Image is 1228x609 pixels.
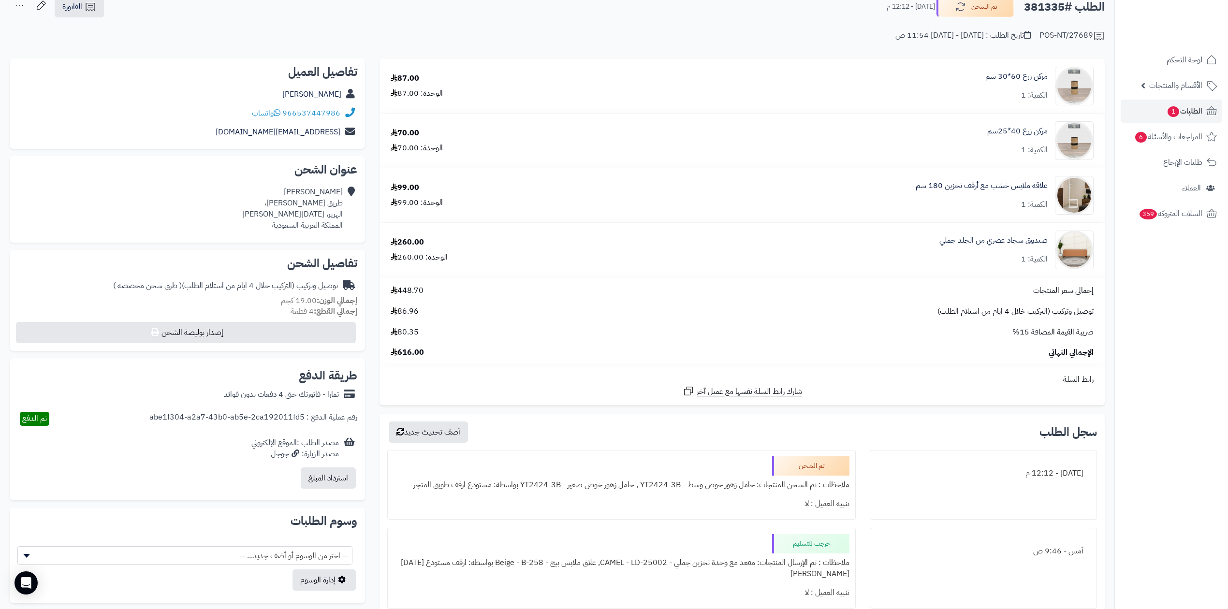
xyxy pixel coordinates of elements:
[887,2,935,12] small: [DATE] - 12:12 م
[1055,121,1093,160] img: 1742299825-1-90x90.jpg
[985,71,1048,82] a: مركن زرع 60*30 سم
[394,583,849,602] div: تنبيه العميل : لا
[391,197,443,208] div: الوحدة: 99.00
[291,305,357,317] small: 4 قطعة
[1134,130,1202,144] span: المراجعات والأسئلة
[391,128,419,139] div: 70.00
[1121,100,1222,123] a: الطلبات1
[939,235,1048,246] a: صندوق سجاد عصري من الجلد جملي
[383,374,1101,385] div: رابط السلة
[1055,176,1093,215] img: 1753165976-1-90x90.jpg
[394,553,849,583] div: ملاحظات : تم الإرسال المنتجات: مقعد مع وحدة تخزين جملي - CAMEL - LD-25002, علاق ملابس بيج - Beige...
[224,389,339,400] div: تمارا - فاتورتك حتى 4 دفعات بدون فوائد
[391,347,424,358] span: 616.00
[391,182,419,193] div: 99.00
[683,385,802,397] a: شارك رابط السلة نفسها مع عميل آخر
[1039,426,1097,438] h3: سجل الطلب
[697,386,802,397] span: شارك رابط السلة نفسها مع عميل آخر
[15,571,38,594] div: Open Intercom Messenger
[895,30,1031,41] div: تاريخ الطلب : [DATE] - [DATE] 11:54 ص
[772,456,849,476] div: تم الشحن
[772,534,849,553] div: خرجت للتسليم
[113,280,338,291] div: توصيل وتركيب (التركيب خلال 4 ايام من استلام الطلب)
[16,322,356,343] button: إصدار بوليصة الشحن
[1055,231,1093,269] img: 1753266533-1-90x90.jpg
[1055,67,1093,105] img: 1742299517-1-90x90.jpg
[391,88,443,99] div: الوحدة: 87.00
[1168,106,1179,117] span: 1
[1139,207,1202,220] span: السلات المتروكة
[301,467,356,489] button: استرداد المبلغ
[391,237,424,248] div: 260.00
[1021,90,1048,101] div: الكمية: 1
[1121,176,1222,200] a: العملاء
[17,258,357,269] h2: تفاصيل الشحن
[1163,156,1202,169] span: طلبات الإرجاع
[391,252,448,263] div: الوحدة: 260.00
[1033,285,1094,296] span: إجمالي سعر المنتجات
[1012,327,1094,338] span: ضريبة القيمة المضافة 15%
[281,295,357,306] small: 19.00 كجم
[389,421,468,443] button: أضف تحديث جديد
[18,547,352,565] span: -- اختر من الوسوم أو أضف جديد... --
[17,546,352,565] span: -- اختر من الوسوم أو أضف جديد... --
[876,464,1091,483] div: [DATE] - 12:12 م
[282,107,340,119] a: 966537447986
[1182,181,1201,195] span: العملاء
[216,126,340,138] a: [EMAIL_ADDRESS][DOMAIN_NAME]
[1021,254,1048,265] div: الكمية: 1
[1121,151,1222,174] a: طلبات الإرجاع
[113,280,182,291] span: ( طرق شحن مخصصة )
[252,107,280,119] a: واتساب
[987,126,1048,137] a: مركن زرع 40*25سم
[251,449,339,460] div: مصدر الزيارة: جوجل
[876,542,1091,561] div: أمس - 9:46 ص
[1039,30,1105,42] div: POS-NT/27689
[1135,132,1147,143] span: 6
[17,66,357,78] h2: تفاصيل العميل
[299,370,357,381] h2: طريقة الدفع
[1121,202,1222,225] a: السلات المتروكة359
[394,494,849,513] div: تنبيه العميل : لا
[22,413,47,424] span: تم الدفع
[1021,199,1048,210] div: الكمية: 1
[391,143,443,154] div: الوحدة: 70.00
[394,476,849,494] div: ملاحظات : تم الشحن المنتجات: حامل زهور خوص وسط - YT2424-3B , حامل زهور خوص صغير - YT2424-3B بواسط...
[391,327,419,338] span: 80.35
[1049,347,1094,358] span: الإجمالي النهائي
[1149,79,1202,92] span: الأقسام والمنتجات
[1121,125,1222,148] a: المراجعات والأسئلة6
[391,306,419,317] span: 86.96
[916,180,1048,191] a: علاقة ملابس خشب مع أرفف تخزين 180 سم
[251,437,339,460] div: مصدر الطلب :الموقع الإلكتروني
[1167,53,1202,67] span: لوحة التحكم
[317,295,357,306] strong: إجمالي الوزن:
[1021,145,1048,156] div: الكمية: 1
[1167,104,1202,118] span: الطلبات
[62,1,82,13] span: الفاتورة
[282,88,341,100] a: [PERSON_NAME]
[937,306,1094,317] span: توصيل وتركيب (التركيب خلال 4 ايام من استلام الطلب)
[292,569,356,591] a: إدارة الوسوم
[242,187,343,231] div: [PERSON_NAME] طريق [PERSON_NAME]، الهرير، [DATE][PERSON_NAME] المملكة العربية السعودية
[1162,24,1219,44] img: logo-2.png
[149,412,357,426] div: رقم عملية الدفع : abe1f304-a2a7-43b0-ab5e-2ca192011fd5
[17,164,357,175] h2: عنوان الشحن
[314,305,357,317] strong: إجمالي القطع:
[391,285,424,296] span: 448.70
[17,515,357,527] h2: وسوم الطلبات
[1121,48,1222,72] a: لوحة التحكم
[1140,209,1157,219] span: 359
[391,73,419,84] div: 87.00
